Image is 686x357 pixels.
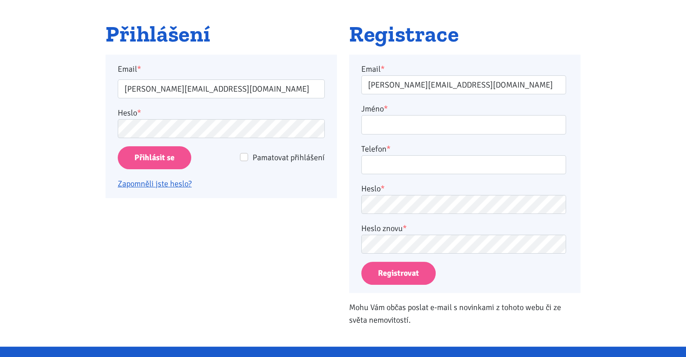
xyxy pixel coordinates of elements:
label: Telefon [361,143,391,155]
h2: Registrace [349,22,580,46]
abbr: required [387,144,391,154]
input: Přihlásit se [118,146,191,169]
abbr: required [403,223,407,233]
label: Email [361,63,385,75]
label: Jméno [361,102,388,115]
label: Email [112,63,331,75]
p: Mohu Vám občas poslat e-mail s novinkami z tohoto webu či ze světa nemovitostí. [349,301,580,326]
h2: Přihlášení [106,22,337,46]
label: Heslo [361,182,385,195]
button: Registrovat [361,262,436,285]
abbr: required [381,184,385,194]
label: Heslo [118,107,141,119]
abbr: required [381,64,385,74]
a: Zapomněli jste heslo? [118,179,192,189]
label: Heslo znovu [361,222,407,235]
abbr: required [384,104,388,114]
span: Pamatovat přihlášení [253,153,325,162]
